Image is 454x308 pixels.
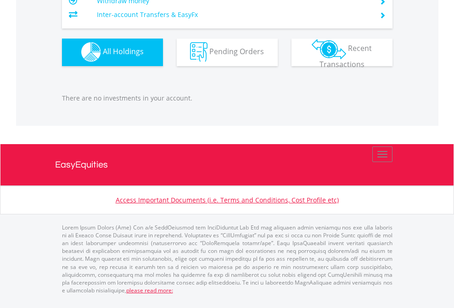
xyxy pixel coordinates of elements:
[209,46,264,56] span: Pending Orders
[291,39,392,66] button: Recent Transactions
[62,94,392,103] p: There are no investments in your account.
[81,42,101,62] img: holdings-wht.png
[62,39,163,66] button: All Holdings
[116,196,339,204] a: Access Important Documents (i.e. Terms and Conditions, Cost Profile etc)
[312,39,346,59] img: transactions-zar-wht.png
[97,8,368,22] td: Inter-account Transfers & EasyFx
[55,144,399,185] a: EasyEquities
[319,43,372,69] span: Recent Transactions
[62,224,392,294] p: Lorem Ipsum Dolors (Ame) Con a/e SeddOeiusmod tem InciDiduntut Lab Etd mag aliquaen admin veniamq...
[126,286,173,294] a: please read more:
[103,46,144,56] span: All Holdings
[190,42,207,62] img: pending_instructions-wht.png
[177,39,278,66] button: Pending Orders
